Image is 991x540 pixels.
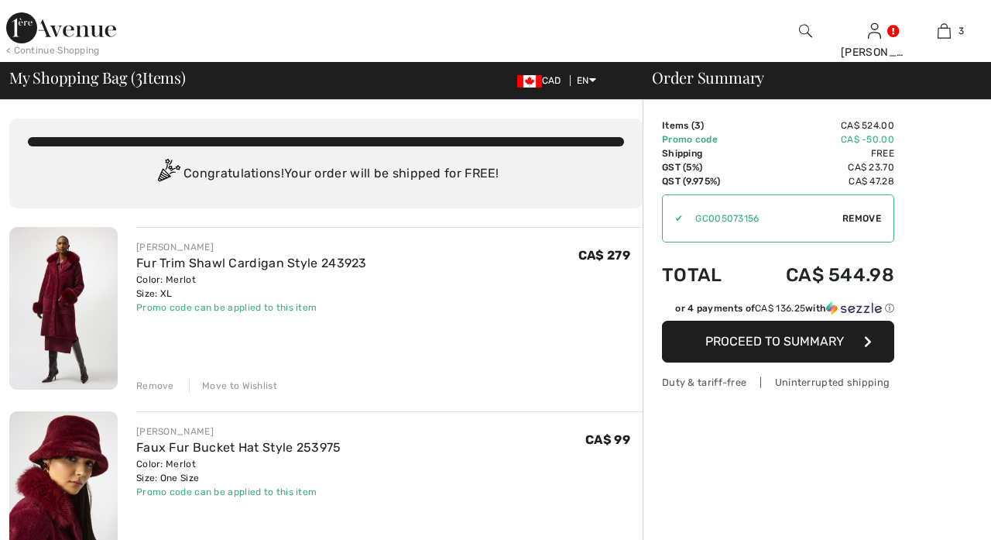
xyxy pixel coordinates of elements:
div: Congratulations! Your order will be shipped for FREE! [28,159,624,190]
div: Duty & tariff-free | Uninterrupted shipping [662,375,894,390]
input: Promo code [683,195,842,242]
button: Proceed to Summary [662,321,894,363]
img: Canadian Dollar [517,75,542,88]
a: 3 [910,22,978,40]
span: CA$ 99 [585,432,630,447]
td: CA$ -50.00 [745,132,894,146]
td: CA$ 47.28 [745,174,894,188]
span: Proceed to Summary [705,334,844,349]
td: Free [745,146,894,160]
a: Fur Trim Shawl Cardigan Style 243923 [136,256,367,270]
div: or 4 payments ofCA$ 136.25withSezzle Click to learn more about Sezzle [662,301,894,321]
div: Order Summary [633,70,982,85]
span: CAD [517,75,568,86]
span: Remove [842,212,881,225]
div: Move to Wishlist [189,379,277,393]
td: Shipping [662,146,745,160]
span: 3 [694,120,701,131]
td: Total [662,249,745,301]
div: Color: Merlot Size: XL [136,273,367,301]
span: CA$ 279 [578,248,630,263]
div: Promo code can be applied to this item [136,301,367,315]
img: search the website [799,22,812,40]
div: or 4 payments of with [675,301,894,315]
img: Sezzle [826,301,882,315]
div: [PERSON_NAME] [136,240,367,254]
span: My Shopping Bag ( Items) [9,70,186,85]
div: Color: Merlot Size: One Size [136,457,341,485]
img: 1ère Avenue [6,12,116,43]
img: My Info [868,22,881,40]
img: My Bag [938,22,951,40]
span: CA$ 136.25 [755,303,805,314]
img: Fur Trim Shawl Cardigan Style 243923 [9,227,118,390]
td: CA$ 544.98 [745,249,894,301]
td: CA$ 524.00 [745,119,894,132]
td: GST (5%) [662,160,745,174]
div: Remove [136,379,174,393]
div: < Continue Shopping [6,43,100,57]
div: ✔ [663,212,683,225]
td: Items ( ) [662,119,745,132]
span: 3 [135,66,142,86]
td: Promo code [662,132,745,146]
span: 3 [958,24,964,38]
a: Faux Fur Bucket Hat Style 253975 [136,440,341,455]
a: Sign In [868,23,881,38]
div: [PERSON_NAME] [136,425,341,439]
td: QST (9.975%) [662,174,745,188]
div: Promo code can be applied to this item [136,485,341,499]
span: EN [577,75,596,86]
td: CA$ 23.70 [745,160,894,174]
div: [PERSON_NAME] [841,44,909,60]
img: Congratulation2.svg [153,159,183,190]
